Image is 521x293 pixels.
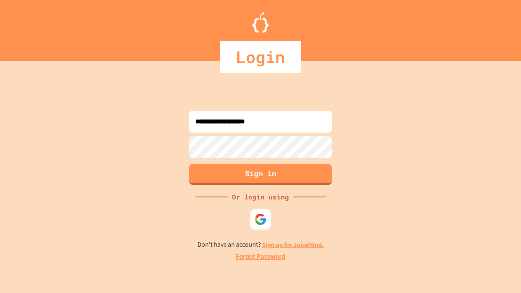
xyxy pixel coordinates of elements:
a: Forgot Password [236,252,285,262]
img: Logo.svg [252,12,269,33]
button: Sign in [189,164,332,185]
img: google-icon.svg [254,213,267,225]
iframe: chat widget [453,225,513,260]
a: Sign up for JuiceMind. [262,241,324,249]
div: Login [220,41,301,73]
div: Or login using [228,192,293,202]
p: Don't have an account? [197,240,324,250]
iframe: chat widget [487,260,513,285]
